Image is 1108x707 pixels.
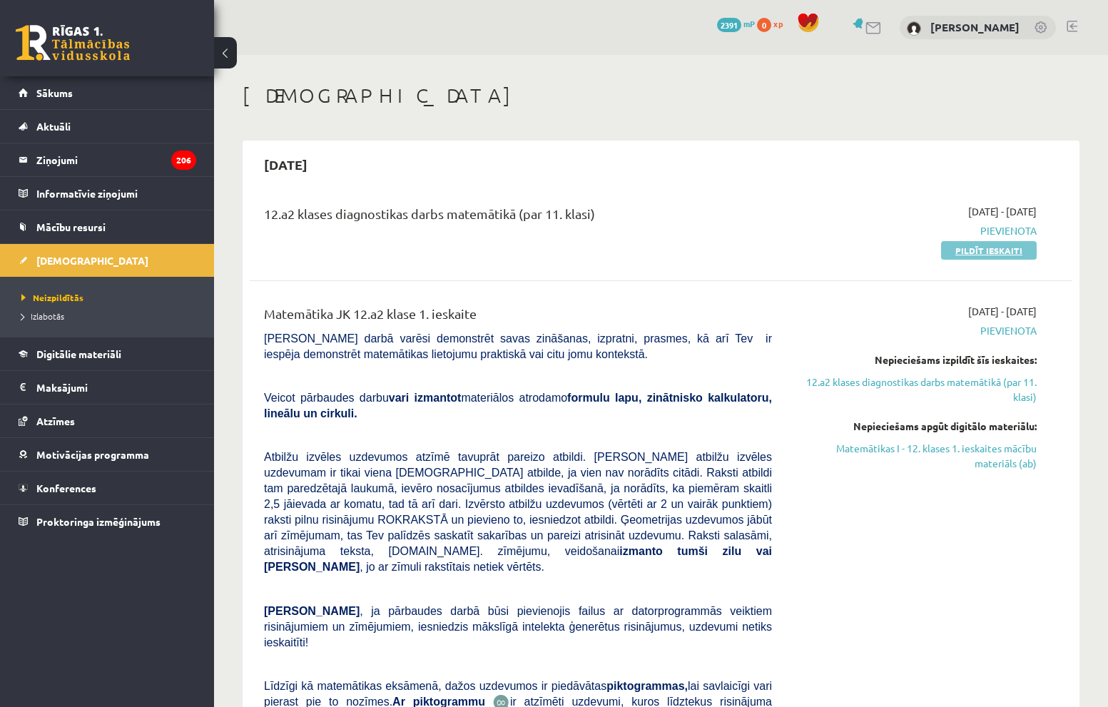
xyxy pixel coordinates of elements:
a: Izlabotās [21,310,200,322]
a: Konferences [19,472,196,504]
a: 12.a2 klases diagnostikas darbs matemātikā (par 11. klasi) [793,375,1037,405]
a: Rīgas 1. Tālmācības vidusskola [16,25,130,61]
span: xp [773,18,783,29]
legend: Informatīvie ziņojumi [36,177,196,210]
a: Aktuāli [19,110,196,143]
b: vari izmantot [389,392,462,404]
a: Maksājumi [19,371,196,404]
div: Matemātika JK 12.a2 klase 1. ieskaite [264,304,772,330]
a: Motivācijas programma [19,438,196,471]
span: Mācību resursi [36,220,106,233]
span: 2391 [717,18,741,32]
b: formulu lapu, zinātnisko kalkulatoru, lineālu un cirkuli. [264,392,772,419]
span: Konferences [36,482,96,494]
a: 2391 mP [717,18,755,29]
a: Mācību resursi [19,210,196,243]
span: Aktuāli [36,120,71,133]
a: [DEMOGRAPHIC_DATA] [19,244,196,277]
a: Matemātikas I - 12. klases 1. ieskaites mācību materiāls (ab) [793,441,1037,471]
legend: Maksājumi [36,371,196,404]
a: Ziņojumi206 [19,143,196,176]
span: Veicot pārbaudes darbu materiālos atrodamo [264,392,772,419]
span: Pievienota [793,323,1037,338]
span: , ja pārbaudes darbā būsi pievienojis failus ar datorprogrammās veiktiem risinājumiem un zīmējumi... [264,605,772,648]
div: 12.a2 klases diagnostikas darbs matemātikā (par 11. klasi) [264,204,772,230]
span: Neizpildītās [21,292,83,303]
span: Pievienota [793,223,1037,238]
span: Motivācijas programma [36,448,149,461]
span: [PERSON_NAME] darbā varēsi demonstrēt savas zināšanas, izpratni, prasmes, kā arī Tev ir iespēja d... [264,332,772,360]
span: [DATE] - [DATE] [968,304,1037,319]
i: 206 [171,151,196,170]
span: Atzīmes [36,414,75,427]
a: Sākums [19,76,196,109]
div: Nepieciešams apgūt digitālo materiālu: [793,419,1037,434]
span: mP [743,18,755,29]
a: [PERSON_NAME] [930,20,1020,34]
a: Neizpildītās [21,291,200,304]
span: Sākums [36,86,73,99]
legend: Ziņojumi [36,143,196,176]
span: [DATE] - [DATE] [968,204,1037,219]
span: 0 [757,18,771,32]
span: Proktoringa izmēģinājums [36,515,161,528]
a: Informatīvie ziņojumi [19,177,196,210]
a: Atzīmes [19,405,196,437]
span: Digitālie materiāli [36,347,121,360]
a: Pildīt ieskaiti [941,241,1037,260]
span: Izlabotās [21,310,64,322]
span: [PERSON_NAME] [264,605,360,617]
img: Laura Repina [907,21,921,36]
a: Proktoringa izmēģinājums [19,505,196,538]
div: Nepieciešams izpildīt šīs ieskaites: [793,352,1037,367]
span: Atbilžu izvēles uzdevumos atzīmē tavuprāt pareizo atbildi. [PERSON_NAME] atbilžu izvēles uzdevuma... [264,451,772,573]
b: piktogrammas, [606,680,688,692]
a: 0 xp [757,18,790,29]
h1: [DEMOGRAPHIC_DATA] [243,83,1079,108]
h2: [DATE] [250,148,322,181]
b: izmanto [619,545,662,557]
a: Digitālie materiāli [19,337,196,370]
span: [DEMOGRAPHIC_DATA] [36,254,148,267]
